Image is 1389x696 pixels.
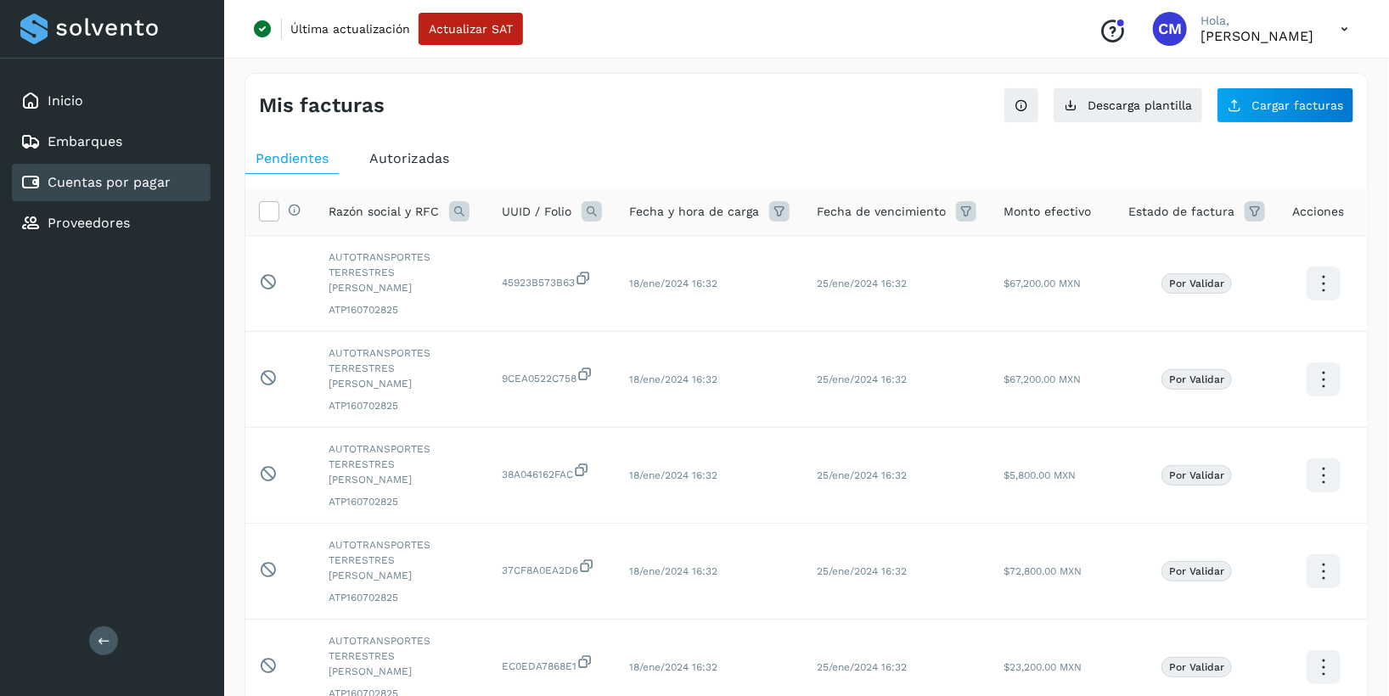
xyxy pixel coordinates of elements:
[329,250,475,295] span: AUTOTRANSPORTES TERRESTRES [PERSON_NAME]
[1251,99,1343,111] span: Cargar facturas
[817,278,907,289] span: 25/ene/2024 16:32
[817,565,907,577] span: 25/ene/2024 16:32
[329,633,475,679] span: AUTOTRANSPORTES TERRESTRES [PERSON_NAME]
[1004,203,1091,221] span: Monto efectivo
[1004,565,1082,577] span: $72,800.00 MXN
[629,661,717,673] span: 18/ene/2024 16:32
[629,203,759,221] span: Fecha y hora de carga
[329,302,475,317] span: ATP160702825
[629,278,717,289] span: 18/ene/2024 16:32
[329,537,475,583] span: AUTOTRANSPORTES TERRESTRES [PERSON_NAME]
[817,661,907,673] span: 25/ene/2024 16:32
[502,462,602,482] span: 38A046162FAC
[502,270,602,290] span: 45923B573B63
[12,123,211,160] div: Embarques
[1004,661,1082,673] span: $23,200.00 MXN
[369,150,449,166] span: Autorizadas
[329,398,475,413] span: ATP160702825
[329,203,439,221] span: Razón social y RFC
[1169,469,1224,481] p: Por validar
[1128,203,1234,221] span: Estado de factura
[429,23,513,35] span: Actualizar SAT
[1169,373,1224,385] p: Por validar
[48,215,130,231] a: Proveedores
[290,21,410,36] p: Última actualización
[329,590,475,605] span: ATP160702825
[329,494,475,509] span: ATP160702825
[502,654,602,674] span: EC0EDA7868E1
[502,203,571,221] span: UUID / Folio
[1201,14,1313,28] p: Hola,
[329,441,475,487] span: AUTOTRANSPORTES TERRESTRES [PERSON_NAME]
[12,205,211,242] div: Proveedores
[1004,373,1081,385] span: $67,200.00 MXN
[259,93,385,118] h4: Mis facturas
[502,558,602,578] span: 37CF8A0EA2D6
[1004,469,1076,481] span: $5,800.00 MXN
[48,133,122,149] a: Embarques
[1053,87,1203,123] button: Descarga plantilla
[1169,278,1224,289] p: Por validar
[1201,28,1313,44] p: Cynthia Mendoza
[1169,565,1224,577] p: Por validar
[1217,87,1354,123] button: Cargar facturas
[629,469,717,481] span: 18/ene/2024 16:32
[419,13,523,45] button: Actualizar SAT
[629,373,717,385] span: 18/ene/2024 16:32
[48,93,83,109] a: Inicio
[329,345,475,391] span: AUTOTRANSPORTES TERRESTRES [PERSON_NAME]
[502,366,602,386] span: 9CEA0522C758
[12,164,211,201] div: Cuentas por pagar
[12,82,211,120] div: Inicio
[1088,99,1192,111] span: Descarga plantilla
[817,203,946,221] span: Fecha de vencimiento
[256,150,329,166] span: Pendientes
[1169,661,1224,673] p: Por validar
[629,565,717,577] span: 18/ene/2024 16:32
[817,373,907,385] span: 25/ene/2024 16:32
[1004,278,1081,289] span: $67,200.00 MXN
[48,174,171,190] a: Cuentas por pagar
[817,469,907,481] span: 25/ene/2024 16:32
[1292,203,1344,221] span: Acciones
